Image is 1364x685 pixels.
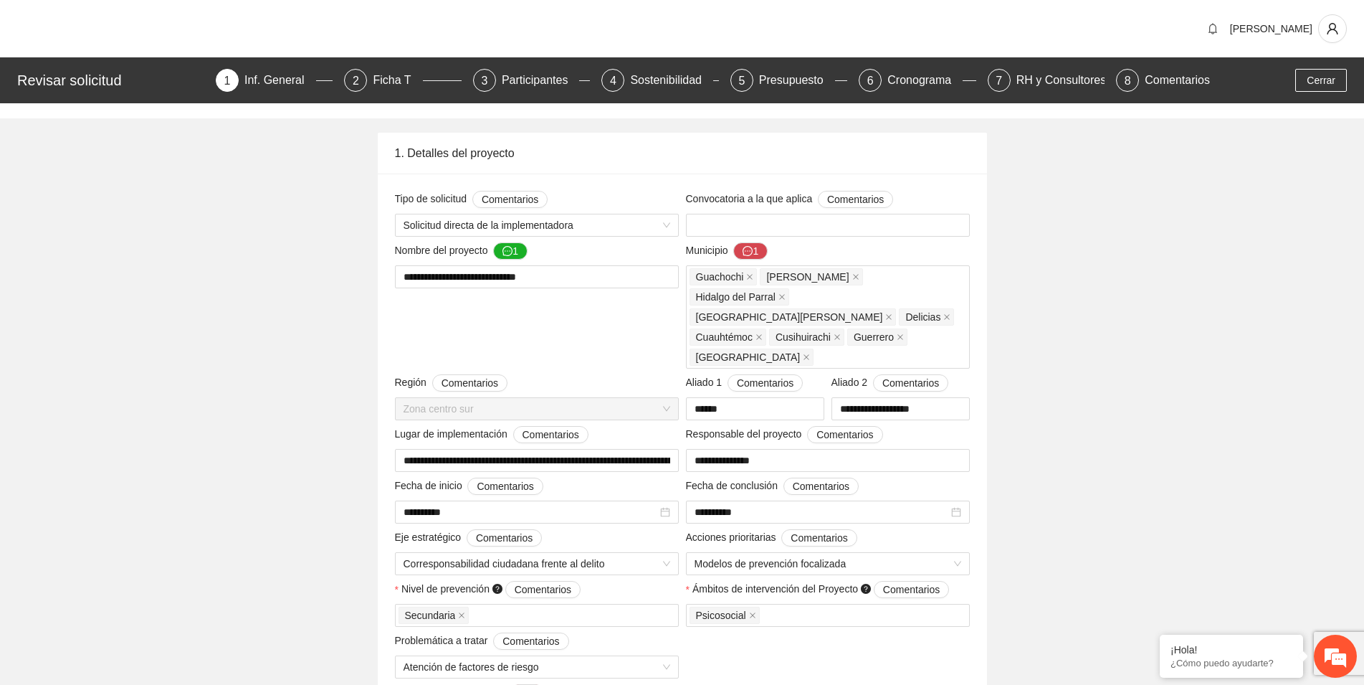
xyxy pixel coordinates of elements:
[749,612,756,619] span: close
[738,75,745,87] span: 5
[476,530,533,546] span: Comentarios
[827,192,884,207] span: Comentarios
[776,329,831,345] span: Cusihuirachi
[696,269,744,285] span: Guachochi
[1125,75,1131,87] span: 8
[442,375,498,391] span: Comentarios
[696,349,801,365] span: [GEOGRAPHIC_DATA]
[692,581,949,598] span: Ámbitos de intervención del Proyecto
[882,375,939,391] span: Comentarios
[404,553,670,575] span: Corresponsabilidad ciudadana frente al delito
[630,69,713,92] div: Sostenibilidad
[1170,658,1292,669] p: ¿Cómo puedo ayudarte?
[861,584,871,594] span: question-circle
[373,69,422,92] div: Ficha T
[690,607,760,624] span: Psicosocial
[943,313,950,321] span: close
[755,334,763,341] span: close
[481,75,487,87] span: 3
[778,293,786,301] span: close
[818,191,893,208] button: Convocatoria a la que aplica
[467,478,543,495] button: Fecha de inicio
[404,656,670,678] span: Atención de factores de riesgo
[737,375,793,391] span: Comentarios
[492,584,502,594] span: question-circle
[783,478,859,495] button: Fecha de conclusión
[690,329,766,346] span: Cuauhtémoc
[847,329,907,346] span: Guerrero
[686,426,883,443] span: Responsable del proyecto
[404,398,670,420] span: Zona centro sur
[1170,644,1292,656] div: ¡Hola!
[781,529,857,547] button: Acciones prioritarias
[432,374,507,392] button: Región
[885,313,892,321] span: close
[395,426,588,443] span: Lugar de implementación
[224,75,231,87] span: 1
[395,374,508,392] span: Región
[743,246,753,258] span: message
[686,242,768,260] span: Municipio
[395,242,528,260] span: Nombre del proyecto
[395,633,569,650] span: Problemática a tratar
[244,69,316,92] div: Inf. General
[690,308,897,326] span: Santa Bárbara
[996,75,1002,87] span: 7
[883,582,940,597] span: Comentarios
[1202,23,1224,34] span: bell
[235,7,270,42] div: Minimizar ventana de chat en vivo
[887,69,963,92] div: Cronograma
[493,633,568,650] button: Problemática a tratar
[905,309,940,325] span: Delicias
[473,69,590,92] div: 3Participantes
[696,289,776,305] span: Hidalgo del Parral
[834,334,841,341] span: close
[353,75,359,87] span: 2
[730,69,847,92] div: 5Presupuesto
[17,69,207,92] div: Revisar solicitud
[873,374,948,392] button: Aliado 2
[401,581,581,598] span: Nivel de prevención
[502,633,559,649] span: Comentarios
[83,192,198,336] span: Estamos en línea.
[458,612,465,619] span: close
[1319,22,1346,35] span: user
[502,69,580,92] div: Participantes
[404,214,670,236] span: Solicitud directa de la implementadora
[513,426,588,443] button: Lugar de implementación
[852,273,859,280] span: close
[728,374,803,392] button: Aliado 1
[859,69,976,92] div: 6Cronograma
[482,192,538,207] span: Comentarios
[405,608,456,623] span: Secundaria
[515,582,571,597] span: Comentarios
[791,530,847,546] span: Comentarios
[803,354,810,361] span: close
[1145,69,1210,92] div: Comentarios
[477,478,533,494] span: Comentarios
[733,242,768,260] button: Municipio
[686,529,857,547] span: Acciones prioritarias
[696,608,746,623] span: Psicosocial
[988,69,1105,92] div: 7RH y Consultores
[874,581,949,598] button: Ámbitos de intervención del Proyecto question-circle
[610,75,616,87] span: 4
[7,392,273,442] textarea: Escriba su mensaje y pulse “Intro”
[831,374,949,392] span: Aliado 2
[816,427,873,443] span: Comentarios
[1295,69,1347,92] button: Cerrar
[759,69,835,92] div: Presupuesto
[493,242,528,260] button: Nombre del proyecto
[601,69,718,92] div: 4Sostenibilidad
[505,581,581,598] button: Nivel de prevención question-circle
[696,309,883,325] span: [GEOGRAPHIC_DATA][PERSON_NAME]
[344,69,461,92] div: 2Ficha T
[686,191,894,208] span: Convocatoria a la que aplica
[75,73,241,92] div: Chatee con nosotros ahora
[690,288,789,306] span: Hidalgo del Parral
[760,268,862,285] span: Guadalupe y Calvo
[766,269,849,285] span: [PERSON_NAME]
[1016,69,1117,92] div: RH y Consultores
[467,529,542,547] button: Eje estratégico
[867,75,874,87] span: 6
